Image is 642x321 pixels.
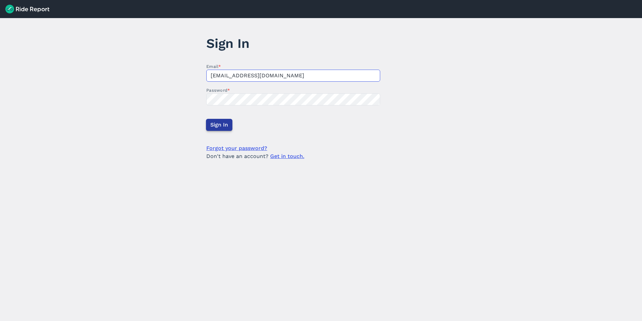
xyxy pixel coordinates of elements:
span: Don't have an account? [206,152,304,160]
label: Password [206,87,380,93]
a: Forgot your password? [206,144,267,152]
h1: Sign In [206,34,380,53]
a: Get in touch. [270,153,304,159]
img: Ride Report [5,5,49,13]
button: Sign In [206,119,232,131]
span: Sign In [210,121,228,129]
label: Email [206,63,380,70]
